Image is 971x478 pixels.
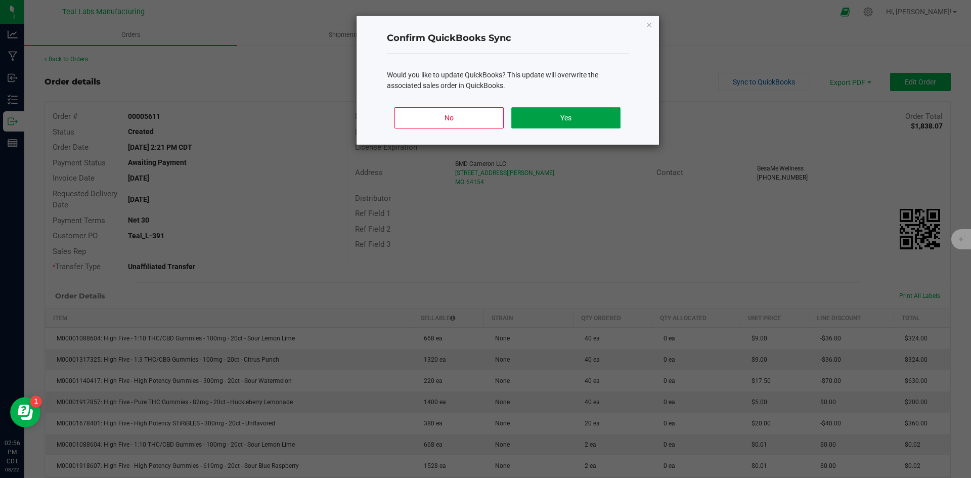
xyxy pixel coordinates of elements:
[10,397,40,427] iframe: Resource center
[511,107,620,128] button: Yes
[646,18,653,30] button: Close
[30,396,42,408] iframe: Resource center unread badge
[394,107,503,128] button: No
[387,32,629,45] h4: Confirm QuickBooks Sync
[387,70,629,91] div: Would you like to update QuickBooks? This update will overwrite the associated sales order in Qui...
